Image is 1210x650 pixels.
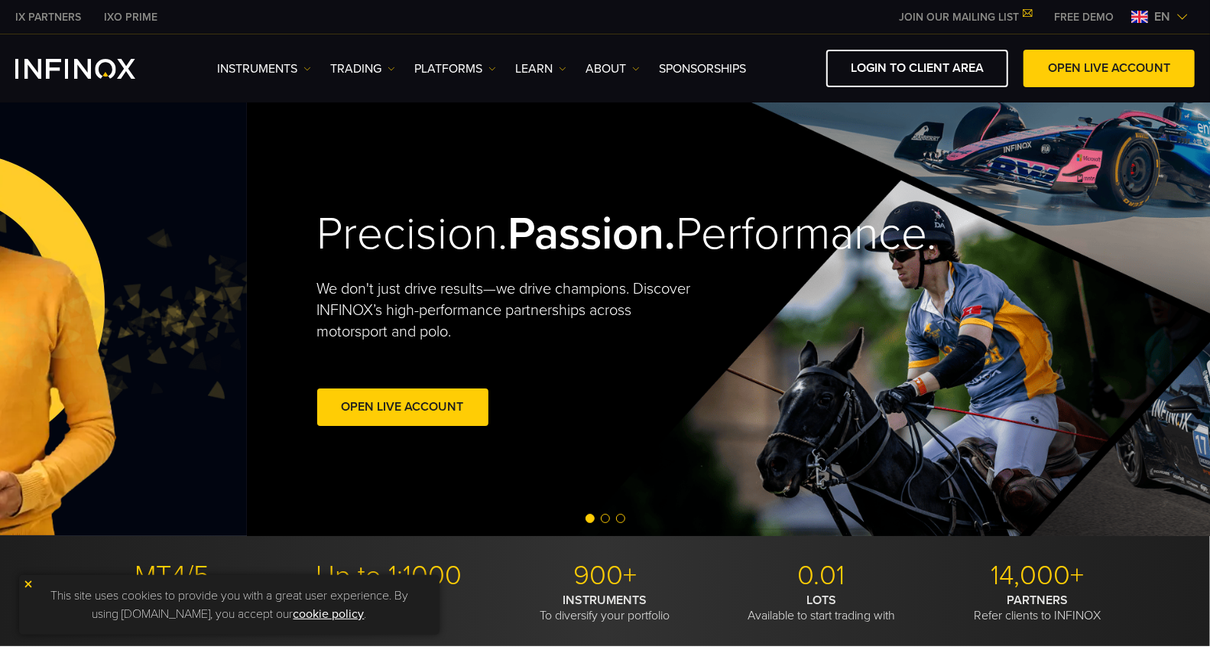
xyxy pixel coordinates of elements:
[563,593,647,608] strong: INSTRUMENTS
[217,60,311,78] a: Instruments
[826,50,1008,87] a: LOGIN TO CLIENT AREA
[719,593,924,623] p: Available to start trading with
[70,559,275,593] p: MT4/5
[287,559,491,593] p: Up to 1:1000
[659,60,746,78] a: SPONSORSHIPS
[508,206,676,262] strong: Passion.
[92,9,169,25] a: INFINOX
[1007,593,1069,608] strong: PARTNERS
[601,514,610,523] span: Go to slide 2
[1148,8,1176,26] span: en
[1043,9,1125,25] a: INFINOX MENU
[936,593,1140,623] p: Refer clients to INFINOX
[317,388,488,426] a: Open Live Account
[1023,50,1195,87] a: OPEN LIVE ACCOUNT
[586,514,595,523] span: Go to slide 1
[15,59,171,79] a: INFINOX Logo
[936,559,1140,593] p: 14,000+
[317,206,799,262] h2: Precision. Performance.
[806,593,836,608] strong: LOTS
[330,60,395,78] a: TRADING
[503,593,708,623] p: To diversify your portfolio
[503,559,708,593] p: 900+
[317,278,702,343] p: We don't just drive results—we drive champions. Discover INFINOX’s high-performance partnerships ...
[887,11,1043,24] a: JOIN OUR MAILING LIST
[414,60,496,78] a: PLATFORMS
[27,583,432,627] p: This site uses cookies to provide you with a great user experience. By using [DOMAIN_NAME], you a...
[586,60,640,78] a: ABOUT
[719,559,924,593] p: 0.01
[515,60,566,78] a: Learn
[23,579,34,590] img: yellow close icon
[4,9,92,25] a: INFINOX
[294,606,365,622] a: cookie policy
[616,514,625,523] span: Go to slide 3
